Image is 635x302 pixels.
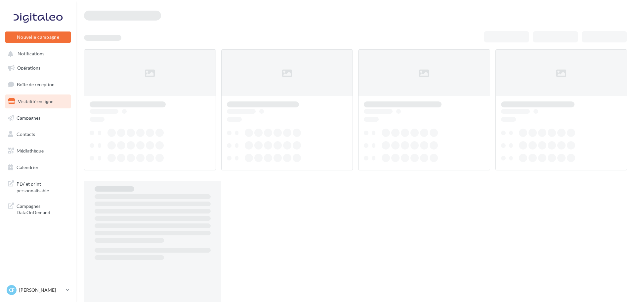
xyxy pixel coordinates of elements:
span: Campagnes DataOnDemand [17,202,68,216]
button: Nouvelle campagne [5,31,71,43]
span: Contacts [17,131,35,137]
a: CF [PERSON_NAME] [5,284,71,296]
p: [PERSON_NAME] [19,287,63,293]
span: Notifications [18,51,44,57]
a: Calendrier [4,160,72,174]
span: CF [9,287,15,293]
a: PLV et print personnalisable [4,177,72,196]
a: Médiathèque [4,144,72,158]
span: Boîte de réception [17,82,55,87]
a: Opérations [4,61,72,75]
span: Campagnes [17,115,40,120]
span: PLV et print personnalisable [17,179,68,194]
span: Médiathèque [17,148,44,153]
a: Campagnes [4,111,72,125]
a: Visibilité en ligne [4,94,72,108]
a: Contacts [4,127,72,141]
a: Boîte de réception [4,77,72,91]
span: Visibilité en ligne [18,98,53,104]
span: Calendrier [17,164,39,170]
span: Opérations [17,65,40,71]
a: Campagnes DataOnDemand [4,199,72,218]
